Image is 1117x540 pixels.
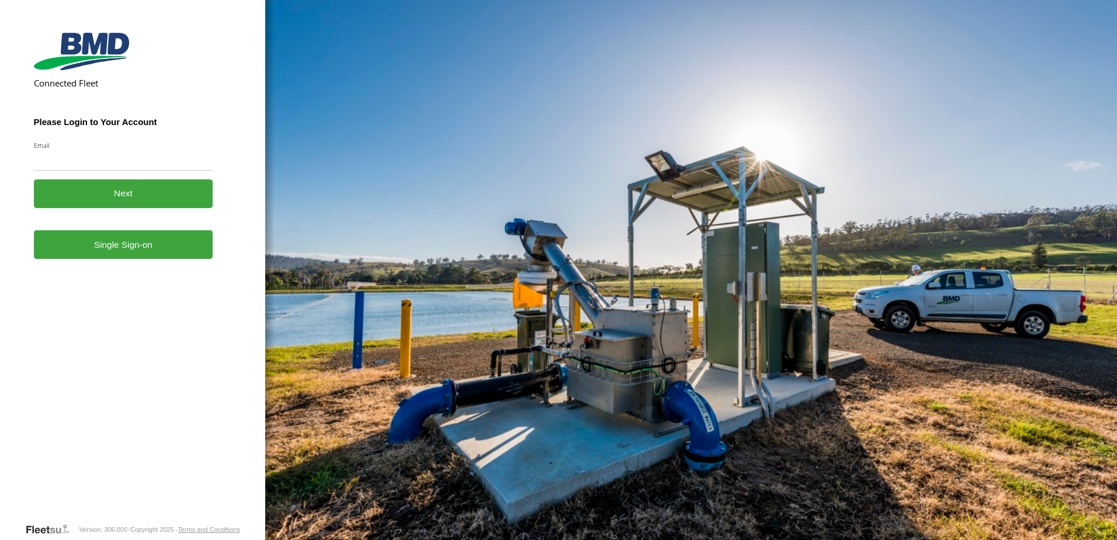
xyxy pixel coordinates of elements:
h3: Please Login to Your Account [34,117,213,127]
div: © Copyright 2025 - [124,526,240,533]
div: Version: 306.00 [79,526,123,533]
button: Next [34,179,213,208]
a: Visit our Website [25,524,79,535]
img: BMD [34,33,129,70]
h2: Connected Fleet [34,77,213,89]
a: Terms and Conditions [178,526,240,533]
label: Email [34,141,213,150]
a: Single Sign-on [34,230,213,259]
